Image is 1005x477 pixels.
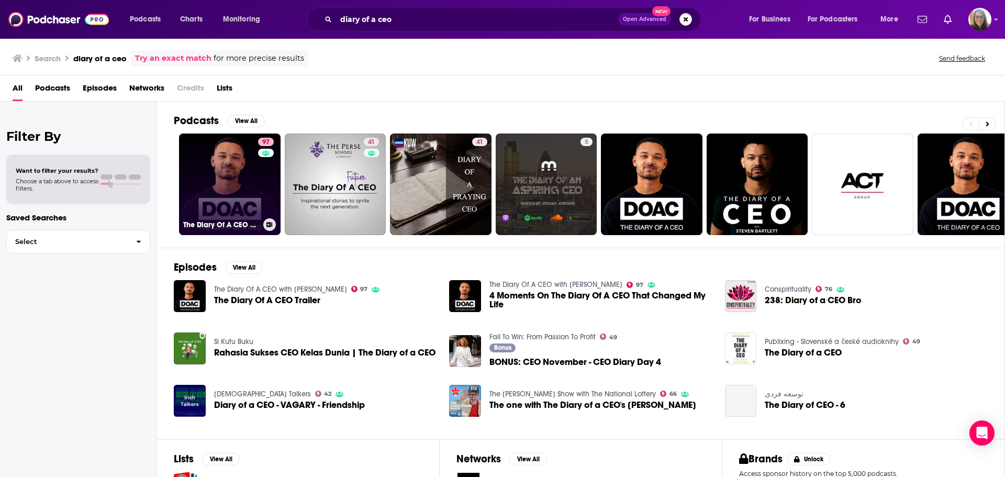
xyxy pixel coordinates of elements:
a: Diary of a CEO - VAGARY - Friendship [214,401,365,409]
h2: Networks [456,452,501,465]
h2: Episodes [174,261,217,274]
button: open menu [873,11,911,28]
a: Rahasia Sukses CEO Kelas Dunia | The Diary of a CEO [214,348,435,357]
button: View All [227,115,265,127]
a: PodcastsView All [174,114,265,127]
a: All [13,80,23,101]
span: Podcasts [130,12,161,27]
a: 97The Diary Of A CEO with [PERSON_NAME] [179,134,281,235]
h2: Lists [174,452,194,465]
button: Select [6,230,150,253]
button: Show profile menu [968,8,991,31]
a: Networks [129,80,164,101]
a: Try an exact match [135,52,211,64]
span: Choose a tab above to access filters. [16,178,98,192]
span: 42 [324,392,331,396]
a: 41 [285,134,386,235]
h2: Brands [739,452,783,465]
a: 238: Diary of a CEO Bro [765,296,862,305]
span: BONUS: CEO November - CEO Diary Day 4 [489,358,661,367]
span: for more precise results [214,52,304,64]
a: Show notifications dropdown [940,10,956,28]
img: Podchaser - Follow, Share and Rate Podcasts [8,9,109,29]
button: open menu [742,11,803,28]
span: Select [7,238,128,245]
div: Open Intercom Messenger [969,420,995,446]
img: Diary of a CEO - VAGARY - Friendship [174,385,206,417]
img: 238: Diary of a CEO Bro [725,280,757,312]
button: open menu [216,11,274,28]
a: 49 [600,334,617,340]
a: 49 [903,338,920,345]
span: Monitoring [223,12,260,27]
img: Rahasia Sukses CEO Kelas Dunia | The Diary of a CEO [174,332,206,364]
h3: The Diary Of A CEO with [PERSON_NAME] [183,220,259,229]
button: View All [509,453,547,465]
a: Publixing - Slovenské a české audioknihy [765,337,899,346]
a: NetworksView All [456,452,547,465]
a: Irish Talkers [214,390,311,398]
span: For Business [749,12,790,27]
button: View All [202,453,240,465]
span: Episodes [83,80,117,101]
a: 97 [258,138,274,146]
a: BONUS: CEO November - CEO Diary Day 4 [449,335,481,367]
span: Logged in as akolesnik [968,8,991,31]
span: For Podcasters [808,12,858,27]
span: Charts [180,12,203,27]
img: The one with The Diary of a CEO's Steven Bartlett [449,385,481,417]
a: The Diary of CEO - 6 [725,385,757,417]
span: Credits [177,80,204,101]
span: 49 [609,335,617,340]
span: More [880,12,898,27]
a: The one with The Diary of a CEO's Steven Bartlett [489,401,696,409]
a: 4 Moments On The Diary Of A CEO That Changed My Life [489,291,712,309]
span: 49 [912,339,920,344]
a: EpisodesView All [174,261,263,274]
a: 5 [580,138,593,146]
a: The Chris Evans Show with The National Lottery [489,390,656,398]
a: 42 [315,391,332,397]
a: The Diary of a CEO [765,348,842,357]
span: 5 [585,137,588,148]
a: ListsView All [174,452,240,465]
span: Want to filter your results? [16,167,98,174]
a: 41 [364,138,379,146]
a: 4 Moments On The Diary Of A CEO That Changed My Life [449,280,481,312]
span: 66 [669,392,677,396]
span: Bonus [494,345,511,351]
button: Send feedback [936,54,988,63]
a: Podcasts [35,80,70,101]
a: Conspirituality [765,285,811,294]
span: 97 [262,137,270,148]
a: 66 [660,391,677,397]
span: The Diary of CEO - 6 [765,401,845,409]
h3: diary of a ceo [73,53,127,63]
button: Open AdvancedNew [618,13,671,26]
span: New [652,6,671,16]
a: 97 [627,282,643,288]
span: 76 [825,287,832,292]
h2: Filter By [6,129,150,144]
a: 97 [351,286,368,292]
a: The Diary Of A CEO Trailer [214,296,320,305]
img: The Diary of a CEO [725,332,757,364]
span: Lists [217,80,232,101]
a: Si Kutu Buku [214,337,253,346]
button: Unlock [787,453,831,465]
button: open menu [122,11,174,28]
span: 97 [636,283,643,287]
